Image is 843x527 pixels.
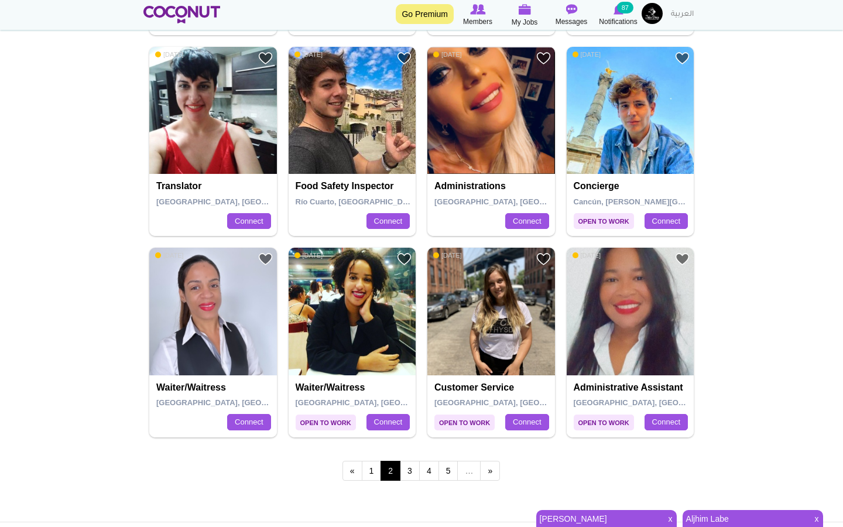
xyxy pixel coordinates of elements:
span: Open to Work [574,213,634,229]
a: Connect [645,213,688,230]
span: [DATE] [155,50,184,59]
a: Notifications Notifications 87 [595,3,642,28]
h4: Administrative Assistant [574,382,690,393]
a: Connect [366,414,410,430]
h4: Translator [156,181,273,191]
a: Go Premium [396,4,454,24]
a: Add to Favourites [675,252,690,266]
a: 5 [438,461,458,481]
a: Connect [227,414,270,430]
span: [DATE] [573,251,601,259]
span: [DATE] [155,251,184,259]
span: My Jobs [512,16,538,28]
a: Connect [645,414,688,430]
img: My Jobs [518,4,531,15]
span: Members [463,16,492,28]
span: Open to Work [296,415,356,430]
h4: Waiter/Waitress [156,382,273,393]
img: Messages [566,4,577,15]
span: Notifications [599,16,637,28]
h4: food safety inspector [296,181,412,191]
span: x [664,511,677,527]
span: … [457,461,481,481]
span: Río Cuarto, [GEOGRAPHIC_DATA] [296,197,420,206]
a: Add to Favourites [258,252,273,266]
a: 4 [419,461,439,481]
span: Open to Work [434,415,495,430]
a: Add to Favourites [258,51,273,66]
span: [GEOGRAPHIC_DATA], [GEOGRAPHIC_DATA] [434,398,601,407]
a: next › [480,461,500,481]
span: [GEOGRAPHIC_DATA], [GEOGRAPHIC_DATA] [296,398,462,407]
span: x [811,511,823,527]
a: Aljhim Labe [683,511,808,527]
h4: Administrations [434,181,551,191]
span: 2 [381,461,400,481]
h4: Customer Service [434,382,551,393]
span: [GEOGRAPHIC_DATA], [GEOGRAPHIC_DATA] [434,197,601,206]
span: [DATE] [433,50,462,59]
img: Home [143,6,220,23]
span: [DATE] [433,251,462,259]
span: Cancún, [PERSON_NAME][GEOGRAPHIC_DATA] [574,197,751,206]
a: [PERSON_NAME] [536,511,662,527]
a: Add to Favourites [675,51,690,66]
a: Messages Messages [548,3,595,28]
span: [DATE] [294,251,323,259]
a: Connect [505,414,549,430]
a: My Jobs My Jobs [501,3,548,28]
a: Connect [227,213,270,230]
span: Messages [556,16,588,28]
a: Add to Favourites [536,252,551,266]
span: [GEOGRAPHIC_DATA], [GEOGRAPHIC_DATA] [574,398,741,407]
a: Add to Favourites [536,51,551,66]
a: Add to Favourites [397,51,412,66]
a: Connect [505,213,549,230]
a: 1 [362,461,382,481]
img: Browse Members [470,4,485,15]
span: [GEOGRAPHIC_DATA], [GEOGRAPHIC_DATA] [156,398,323,407]
a: العربية [665,3,700,26]
span: Open to Work [574,415,634,430]
img: Notifications [614,4,623,15]
a: Add to Favourites [397,252,412,266]
h4: Waiter/Waitress [296,382,412,393]
span: [DATE] [294,50,323,59]
a: Connect [366,213,410,230]
a: ‹ previous [342,461,362,481]
a: Browse Members Members [454,3,501,28]
h4: Concierge [574,181,690,191]
span: [GEOGRAPHIC_DATA], [GEOGRAPHIC_DATA] [156,197,323,206]
small: 87 [617,2,633,13]
a: 3 [400,461,420,481]
span: [DATE] [573,50,601,59]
